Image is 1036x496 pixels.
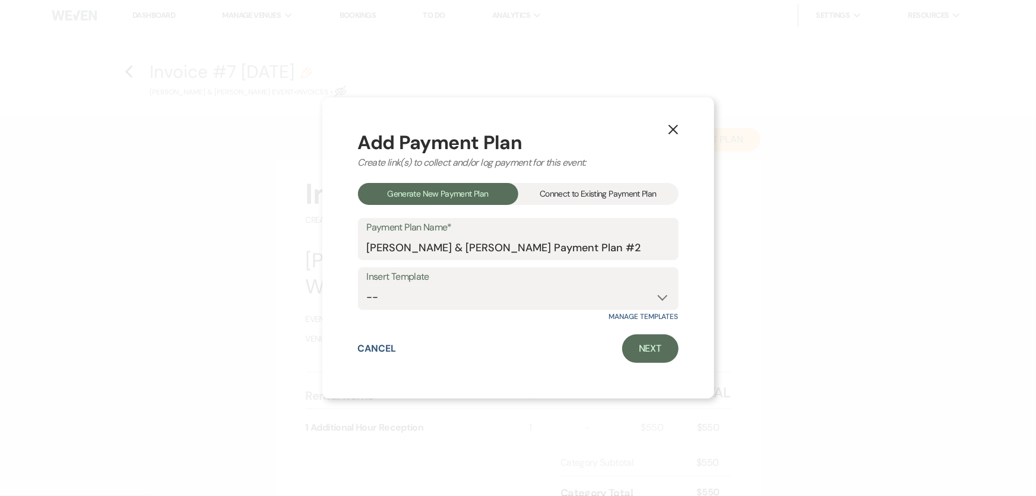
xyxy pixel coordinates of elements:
label: Insert Template [367,268,670,286]
label: Payment Plan Name* [367,219,670,236]
button: Cancel [358,344,397,353]
div: Connect to Existing Payment Plan [518,183,679,205]
div: Add Payment Plan [358,133,679,152]
div: Create link(s) to collect and/or log payment for this event: [358,156,679,170]
a: Manage Templates [609,312,678,321]
div: Generate New Payment Plan [358,183,518,205]
a: Next [622,334,679,363]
